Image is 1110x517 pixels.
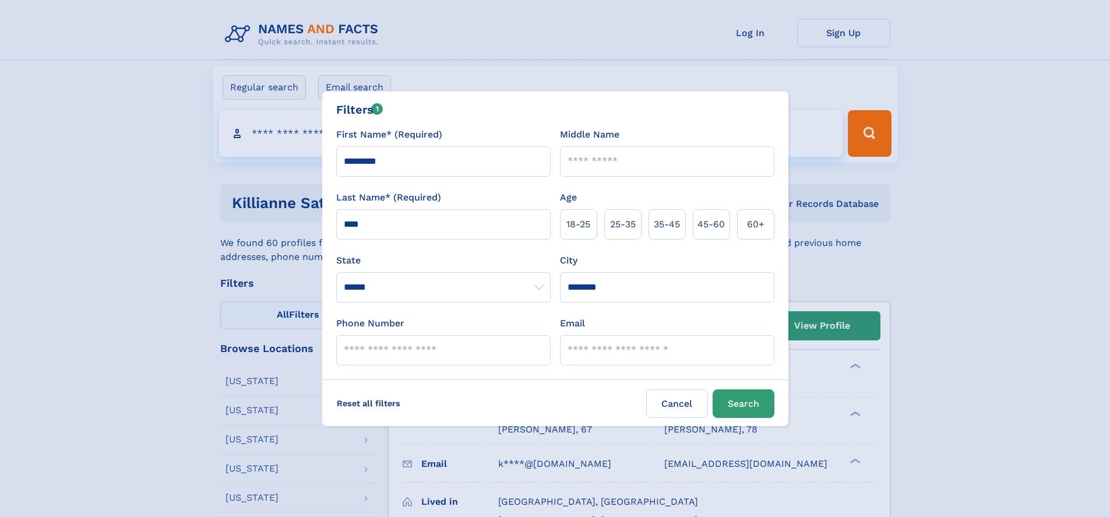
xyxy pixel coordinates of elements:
span: 35‑45 [654,217,680,231]
div: Filters [336,101,383,118]
span: 18‑25 [566,217,590,231]
label: Age [560,191,577,205]
label: Cancel [646,389,708,418]
label: Email [560,316,585,330]
label: Middle Name [560,128,619,142]
span: 45‑60 [697,217,725,231]
label: Reset all filters [329,389,408,417]
label: Last Name* (Required) [336,191,441,205]
label: First Name* (Required) [336,128,442,142]
label: State [336,254,551,268]
span: 25‑35 [610,217,636,231]
label: City [560,254,577,268]
label: Phone Number [336,316,404,330]
button: Search [713,389,774,418]
span: 60+ [747,217,764,231]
